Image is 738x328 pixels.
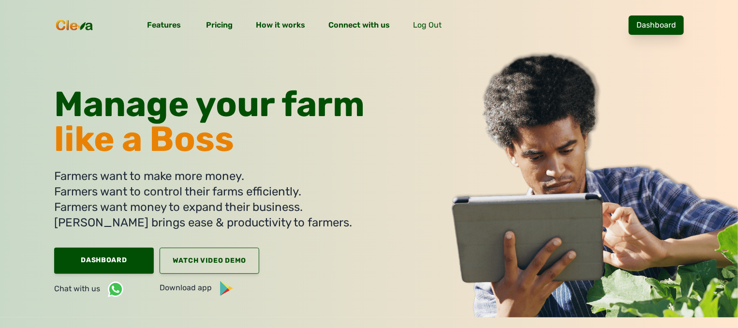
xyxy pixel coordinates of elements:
[204,20,235,34] span: Pricing
[54,19,95,32] img: cleva_logo.png
[54,184,365,199] li: Farmers want to control their farms efficiently.
[54,215,365,230] li: [PERSON_NAME] brings ease & productivity to farmers.
[254,20,307,34] span: How it works
[196,15,242,35] a: Pricing
[326,20,392,34] span: Connect with us
[54,248,154,274] a: Dashboard
[143,20,185,34] a: Features
[411,20,443,34] span: Log Out
[246,15,315,35] a: How it works
[145,20,183,34] span: Features
[54,119,234,160] span: like a Boss
[160,283,218,292] span: Download app
[443,48,738,317] img: guy with laptop
[629,15,684,35] a: Dashboard
[54,84,365,125] span: Manage your farm
[54,199,365,215] li: Farmers want money to expand their business.
[54,284,106,293] span: Chat with us
[54,168,365,184] li: Farmers want to make more money.
[160,280,259,299] a: Download app
[160,248,259,274] a: Watch Video Demo
[319,15,399,35] a: Connect with us
[54,280,154,299] a: Chat with us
